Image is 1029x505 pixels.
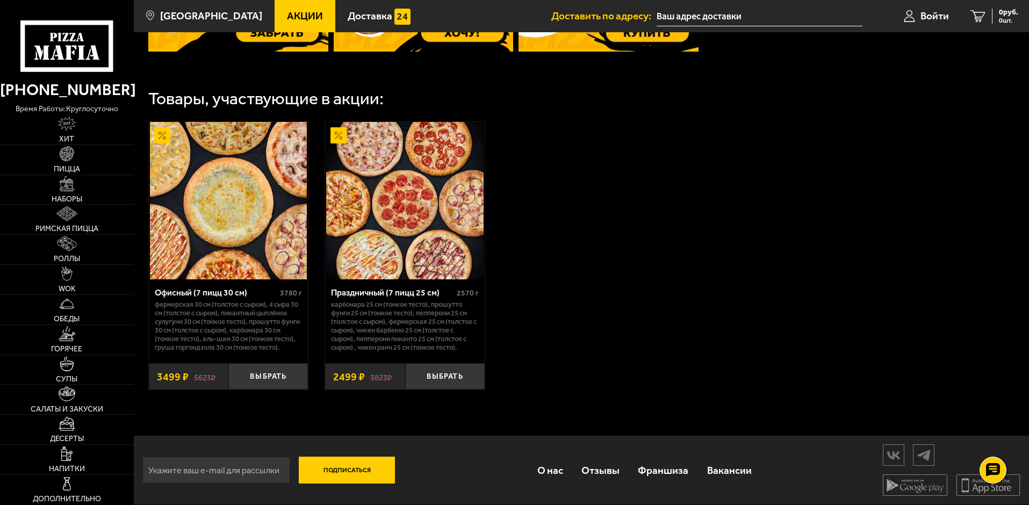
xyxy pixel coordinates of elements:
span: Десерты [50,435,84,443]
button: Выбрать [405,363,485,389]
img: 15daf4d41897b9f0e9f617042186c801.svg [394,9,411,25]
span: Обеды [54,315,80,323]
span: Акции [287,11,323,21]
span: Салаты и закуски [31,406,103,413]
span: 3499 ₽ [157,370,189,383]
div: Праздничный (7 пицц 25 см) [331,287,454,298]
span: Супы [56,376,77,383]
a: О нас [528,453,572,488]
img: vk [883,446,904,465]
img: Акционный [330,127,347,143]
span: 2499 ₽ [333,370,365,383]
span: 0 руб. [999,9,1018,16]
span: Роллы [54,255,80,263]
a: АкционныйОфисный (7 пицц 30 см) [149,122,308,279]
span: Напитки [49,465,85,473]
div: Товары, участвующие в акции: [148,90,384,107]
p: Фермерская 30 см (толстое с сыром), 4 сыра 30 см (толстое с сыром), Пикантный цыплёнок сулугуни 3... [155,300,303,352]
span: Доставка [348,11,392,21]
p: Карбонара 25 см (тонкое тесто), Прошутто Фунги 25 см (тонкое тесто), Пепперони 25 см (толстое с с... [331,300,479,352]
span: Наборы [52,196,82,203]
span: [GEOGRAPHIC_DATA] [160,11,262,21]
span: Дополнительно [33,495,101,503]
span: Хит [59,135,74,143]
img: Акционный [154,127,170,143]
span: WOK [59,285,75,293]
button: Подписаться [299,457,395,484]
a: Отзывы [572,453,629,488]
a: Франшиза [629,453,697,488]
div: Офисный (7 пицц 30 см) [155,287,278,298]
img: Праздничный (7 пицц 25 см) [326,122,483,279]
span: Войти [920,11,949,21]
img: tg [913,446,934,465]
input: Ваш адрес доставки [657,6,862,26]
a: Вакансии [698,453,761,488]
span: 0 шт. [999,17,1018,24]
span: Пицца [54,165,80,173]
span: Горячее [51,345,82,353]
s: 5623 ₽ [194,371,215,382]
input: Укажите ваш e-mail для рассылки [142,457,290,484]
span: 3780 г [280,288,302,298]
s: 3823 ₽ [370,371,392,382]
span: Римская пицца [35,225,98,233]
img: Офисный (7 пицц 30 см) [150,122,307,279]
a: АкционныйПраздничный (7 пицц 25 см) [325,122,485,279]
button: Выбрать [228,363,308,389]
span: Доставить по адресу: [551,11,657,21]
span: 2570 г [457,288,479,298]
